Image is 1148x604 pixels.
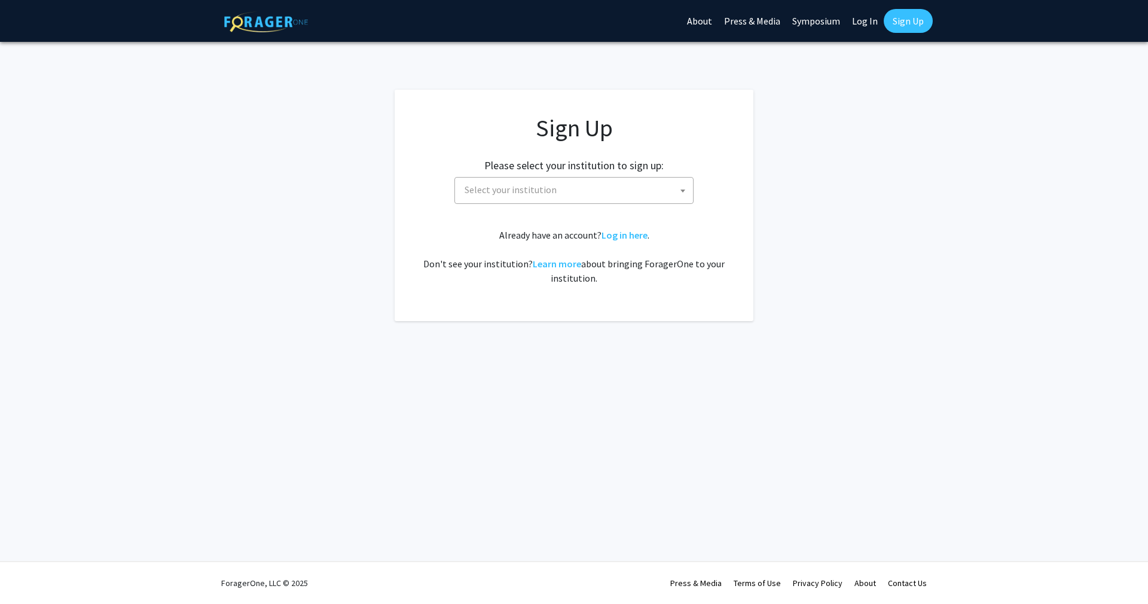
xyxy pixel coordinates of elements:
[484,159,664,172] h2: Please select your institution to sign up:
[602,229,648,241] a: Log in here
[533,258,581,270] a: Learn more about bringing ForagerOne to your institution
[460,178,693,202] span: Select your institution
[419,114,729,142] h1: Sign Up
[419,228,729,285] div: Already have an account? . Don't see your institution? about bringing ForagerOne to your institut...
[884,9,933,33] a: Sign Up
[221,562,308,604] div: ForagerOne, LLC © 2025
[854,578,876,588] a: About
[888,578,927,588] a: Contact Us
[224,11,308,32] img: ForagerOne Logo
[793,578,842,588] a: Privacy Policy
[670,578,722,588] a: Press & Media
[734,578,781,588] a: Terms of Use
[465,184,557,196] span: Select your institution
[454,177,694,204] span: Select your institution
